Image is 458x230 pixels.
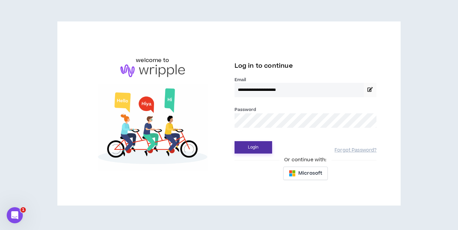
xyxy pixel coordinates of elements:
[279,156,331,164] span: Or continue with:
[283,167,328,180] button: Microsoft
[235,107,256,113] label: Password
[235,77,377,83] label: Email
[235,141,272,154] button: Login
[235,62,293,70] span: Log in to continue
[7,207,23,223] iframe: Intercom live chat
[82,84,224,171] img: Welcome to Wripple
[335,147,376,154] a: Forgot Password?
[20,207,26,213] span: 1
[120,64,185,77] img: logo-brand.png
[298,170,322,177] span: Microsoft
[136,56,169,64] h6: welcome to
